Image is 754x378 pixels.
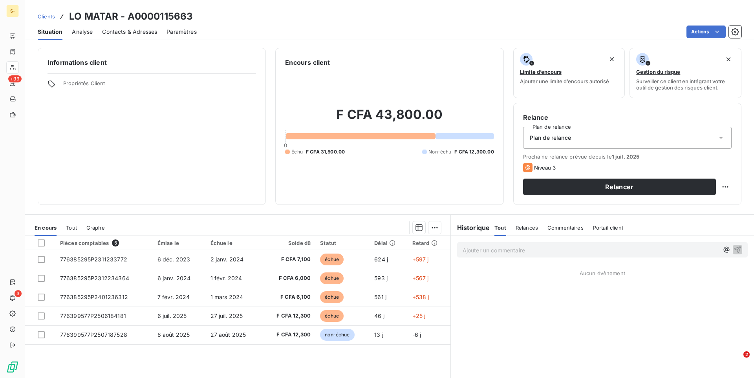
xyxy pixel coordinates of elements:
span: 1 févr. 2024 [210,275,242,281]
span: Plan de relance [530,134,571,142]
div: Statut [320,240,365,246]
span: F CFA 6,100 [266,293,311,301]
h6: Historique [451,223,490,232]
span: +567 j [412,275,429,281]
span: Échu [291,148,303,155]
span: Prochaine relance prévue depuis le [523,153,732,160]
span: Gestion du risque [636,69,680,75]
span: Tout [66,225,77,231]
button: Gestion du risqueSurveiller ce client en intégrant votre outil de gestion des risques client. [630,48,741,98]
span: 561 j [374,294,386,300]
span: Propriétés Client [63,80,256,91]
button: Actions [686,26,726,38]
span: 776385295P2401236312 [60,294,128,300]
span: Relances [516,225,538,231]
span: F CFA 12,300 [266,312,311,320]
h6: Relance [523,113,732,122]
span: Commentaires [547,225,584,231]
span: +538 j [412,294,429,300]
span: +25 j [412,312,426,319]
span: 6 juil. 2025 [157,312,187,319]
span: Tout [494,225,506,231]
span: Contacts & Adresses [102,28,157,36]
span: échue [320,272,344,284]
span: Non-échu [428,148,451,155]
span: Situation [38,28,62,36]
span: 7 févr. 2024 [157,294,190,300]
span: échue [320,291,344,303]
span: F CFA 12,300.00 [454,148,494,155]
span: 776385295P2311233772 [60,256,127,263]
div: Échue le [210,240,257,246]
div: S- [6,5,19,17]
span: Niveau 3 [534,164,556,171]
span: 6 janv. 2024 [157,275,191,281]
span: -6 j [412,331,421,338]
iframe: Intercom live chat [727,351,746,370]
span: 624 j [374,256,388,263]
span: 2 [743,351,750,358]
span: +597 j [412,256,429,263]
span: 46 j [374,312,384,319]
span: 13 j [374,331,383,338]
span: Analyse [72,28,93,36]
img: Logo LeanPay [6,361,19,373]
span: Ajouter une limite d’encours autorisé [520,78,609,84]
span: Aucun évènement [580,270,625,276]
div: Délai [374,240,403,246]
span: 1 juil. 2025 [612,153,640,160]
div: Pièces comptables [60,239,148,247]
span: F CFA 31,500.00 [306,148,345,155]
span: 776399577P2506184181 [60,312,126,319]
span: 2 janv. 2024 [210,256,244,263]
div: Solde dû [266,240,311,246]
span: 0 [284,142,287,148]
div: Retard [412,240,446,246]
a: +99 [6,77,18,89]
span: échue [320,254,344,265]
span: 776385295P2312234364 [60,275,129,281]
span: 8 août 2025 [157,331,190,338]
span: 593 j [374,275,388,281]
span: 6 déc. 2023 [157,256,190,263]
button: Relancer [523,179,716,195]
h2: F CFA 43,800.00 [285,107,494,130]
span: Portail client [593,225,623,231]
h6: Informations client [48,58,256,67]
h6: Encours client [285,58,330,67]
span: En cours [35,225,57,231]
span: F CFA 6,000 [266,274,311,282]
span: échue [320,310,344,322]
span: 27 juil. 2025 [210,312,243,319]
span: 1 mars 2024 [210,294,243,300]
span: F CFA 7,100 [266,256,311,263]
button: Limite d’encoursAjouter une limite d’encours autorisé [513,48,625,98]
span: Graphe [86,225,105,231]
span: 5 [112,239,119,247]
span: +99 [8,75,22,82]
h3: LO MATAR - A0000115663 [69,9,193,24]
div: Émise le [157,240,201,246]
span: Paramètres [167,28,197,36]
span: 3 [15,290,22,297]
span: non-échue [320,329,354,341]
span: Surveiller ce client en intégrant votre outil de gestion des risques client. [636,78,735,91]
span: 27 août 2025 [210,331,246,338]
span: F CFA 12,300 [266,331,311,339]
span: 776399577P2507187528 [60,331,127,338]
a: Clients [38,13,55,20]
span: Limite d’encours [520,69,562,75]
